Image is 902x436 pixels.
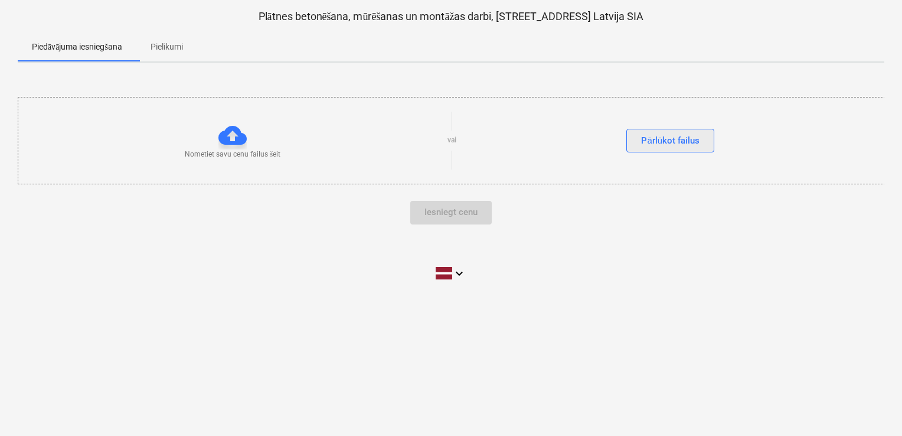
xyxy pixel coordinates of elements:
i: keyboard_arrow_down [452,266,466,281]
button: Pārlūkot failus [626,129,714,152]
div: Nometiet savu cenu failus šeitvaiPārlūkot failus [18,97,885,184]
p: Plātnes betonēšana, mūrēšanas un montāžas darbi, [STREET_ADDRESS] Latvija SIA [18,9,884,24]
p: Pielikumi [151,41,183,53]
p: Nometiet savu cenu failus šeit [185,149,280,160]
div: Pārlūkot failus [641,133,700,148]
p: Piedāvājuma iesniegšana [32,41,122,53]
p: vai [447,135,456,145]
